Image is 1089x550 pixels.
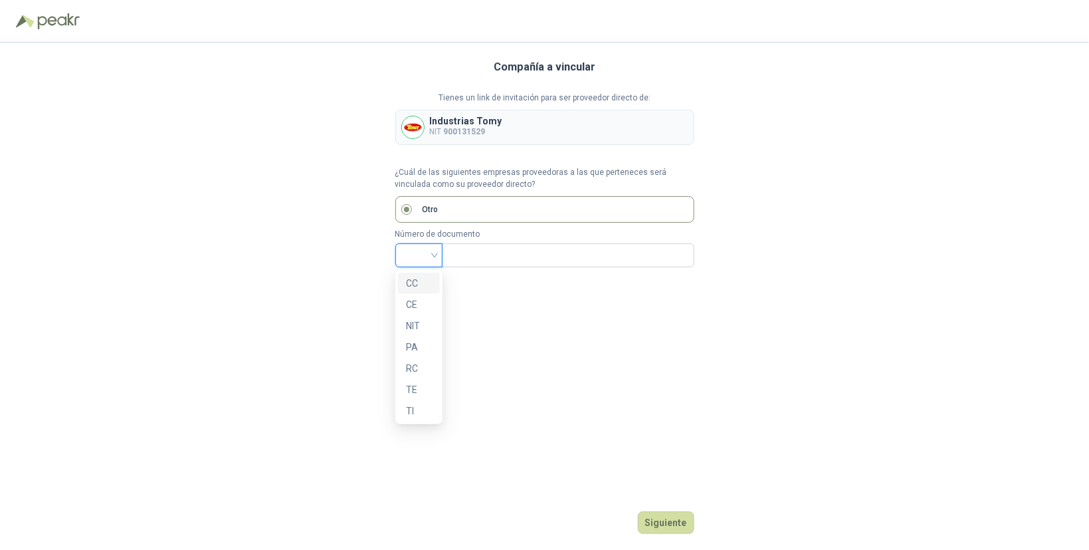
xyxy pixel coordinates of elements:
[398,379,440,400] div: TE
[395,166,694,192] p: ¿Cuál de las siguientes empresas proveedoras a las que perteneces será vinculada como su proveedo...
[395,92,694,104] p: Tienes un link de invitación para ser proveedor directo de:
[638,511,694,534] button: Siguiente
[398,337,440,358] div: PA
[406,361,432,376] div: RC
[37,13,80,29] img: Peakr
[430,126,502,138] p: NIT
[406,382,432,397] div: TE
[398,358,440,379] div: RC
[16,15,35,28] img: Logo
[406,404,432,418] div: TI
[406,297,432,312] div: CE
[398,315,440,337] div: NIT
[398,400,440,422] div: TI
[395,228,694,241] p: Número de documento
[494,59,595,76] h3: Compañía a vincular
[430,116,502,126] p: Industrias Tomy
[406,340,432,354] div: PA
[398,273,440,294] div: CC
[406,276,432,291] div: CC
[398,294,440,315] div: CE
[444,127,486,136] b: 900131529
[406,319,432,333] div: NIT
[423,204,439,216] p: Otro
[402,116,424,138] img: Company Logo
